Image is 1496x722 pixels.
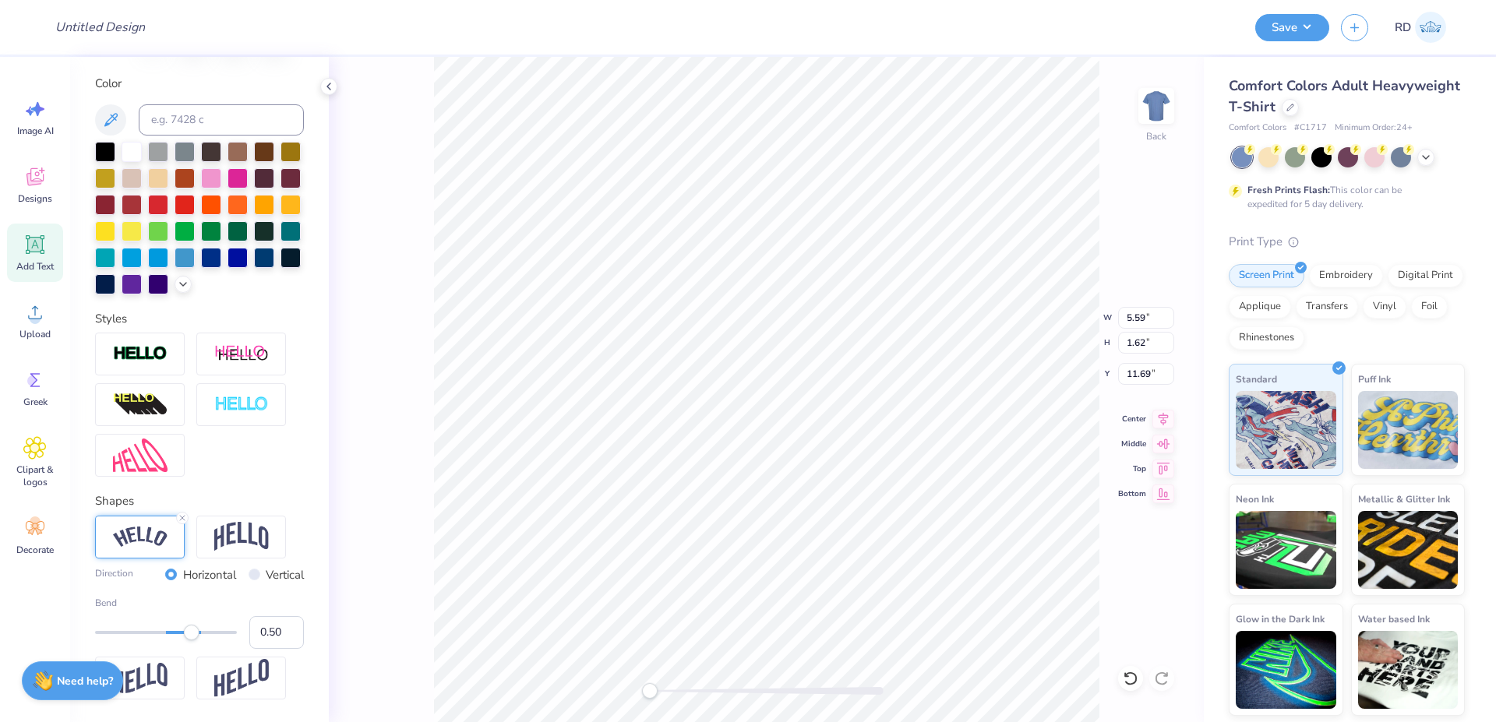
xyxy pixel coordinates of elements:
span: Center [1118,413,1146,425]
div: Foil [1411,295,1448,319]
div: Screen Print [1229,264,1304,287]
a: RD [1388,12,1453,43]
button: Save [1255,14,1329,41]
strong: Fresh Prints Flash: [1247,184,1330,196]
img: Glow in the Dark Ink [1236,631,1336,709]
label: Shapes [95,492,134,510]
strong: Need help? [57,674,113,689]
div: Vinyl [1363,295,1406,319]
div: Applique [1229,295,1291,319]
div: Accessibility label [642,683,658,699]
label: Horizontal [183,566,236,584]
img: 3D Illusion [113,393,168,417]
img: Back [1141,90,1172,122]
span: Middle [1118,438,1146,450]
img: Free Distort [113,438,168,472]
span: Metallic & Glitter Ink [1358,491,1450,507]
input: Untitled Design [43,12,157,43]
span: Greek [23,396,48,408]
span: RD [1395,19,1411,37]
div: This color can be expedited for 5 day delivery. [1247,183,1439,211]
div: Accessibility label [184,625,199,640]
label: Direction [95,566,133,584]
span: Glow in the Dark Ink [1236,611,1325,627]
span: Standard [1236,371,1277,387]
span: Image AI [17,125,54,137]
div: Digital Print [1388,264,1463,287]
img: Flag [113,663,168,693]
div: Transfers [1296,295,1358,319]
img: Stroke [113,345,168,363]
span: Clipart & logos [9,463,61,488]
img: Water based Ink [1358,631,1459,709]
div: Rhinestones [1229,326,1304,350]
div: Print Type [1229,233,1465,251]
label: Vertical [266,566,304,584]
label: Styles [95,310,127,328]
span: Upload [19,328,51,340]
label: Bend [95,596,304,610]
img: Rommel Del Rosario [1415,12,1446,43]
img: Metallic & Glitter Ink [1358,511,1459,589]
img: Puff Ink [1358,391,1459,469]
span: Comfort Colors [1229,122,1286,135]
div: Back [1146,129,1166,143]
span: Designs [18,192,52,205]
span: # C1717 [1294,122,1327,135]
span: Neon Ink [1236,491,1274,507]
img: Negative Space [214,396,269,414]
span: Comfort Colors Adult Heavyweight T-Shirt [1229,76,1460,116]
img: Neon Ink [1236,511,1336,589]
img: Shadow [214,344,269,364]
img: Arch [214,522,269,551]
input: e.g. 7428 c [139,104,304,136]
span: Bottom [1118,488,1146,500]
img: Arc [113,527,168,548]
span: Add Text [16,260,54,273]
span: Minimum Order: 24 + [1335,122,1413,135]
div: Embroidery [1309,264,1383,287]
img: Rise [214,659,269,697]
span: Water based Ink [1358,611,1430,627]
label: Color [95,75,304,93]
span: Decorate [16,544,54,556]
span: Puff Ink [1358,371,1391,387]
img: Standard [1236,391,1336,469]
span: Top [1118,463,1146,475]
